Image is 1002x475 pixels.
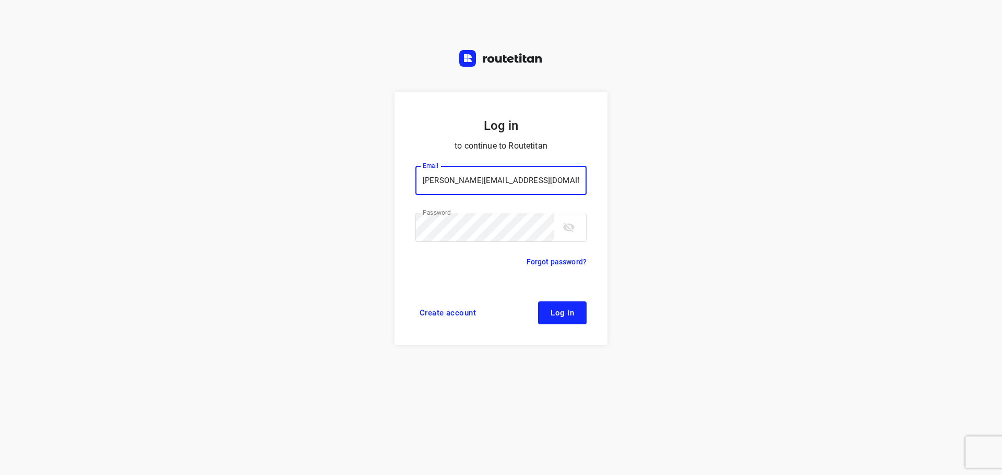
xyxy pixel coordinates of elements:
a: Create account [415,301,480,324]
p: to continue to Routetitan [415,139,587,153]
h5: Log in [415,117,587,135]
button: Log in [538,301,587,324]
a: Routetitan [459,50,543,69]
img: Routetitan [459,50,543,67]
span: Log in [551,309,574,317]
a: Forgot password? [527,255,587,268]
button: toggle password visibility [558,217,579,238]
span: Create account [420,309,476,317]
